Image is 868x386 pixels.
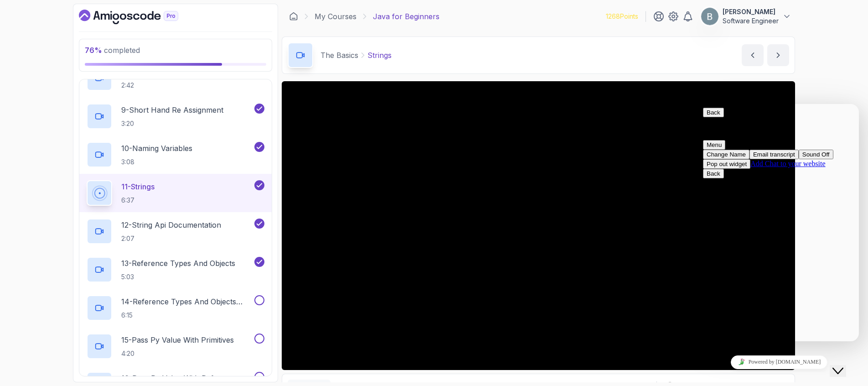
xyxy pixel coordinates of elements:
p: 1268 Points [606,12,638,21]
p: 11 - Strings [121,181,155,192]
button: 10-Naming Variables3:08 [87,142,264,167]
p: 3:08 [121,157,192,167]
button: 11-Strings6:37 [87,180,264,206]
p: The Basics [320,50,358,61]
button: user profile image[PERSON_NAME]Software Engineer [701,7,791,26]
iframe: chat widget [699,352,859,372]
p: 13 - Reference Types And Objects [121,258,235,269]
a: My Courses [315,11,356,22]
p: 12 - String Api Documentation [121,219,221,230]
button: 14-Reference Types And Objects Diferences6:15 [87,295,264,321]
p: 10 - Naming Variables [121,143,192,154]
p: Java for Beginners [373,11,439,22]
span: completed [85,46,140,55]
span: 76 % [85,46,102,55]
p: 14 - Reference Types And Objects Diferences [121,296,253,307]
p: 15 - Pass Py Value With Primitives [121,334,234,345]
button: previous content [742,44,764,66]
p: Strings [367,50,392,61]
p: 2:42 [121,81,253,90]
p: 6:37 [121,196,155,205]
img: user profile image [701,8,718,25]
p: 9 - Short Hand Re Assignment [121,104,223,115]
p: 6:15 [121,311,253,320]
button: 15-Pass Py Value With Primitives4:20 [87,334,264,359]
a: Dashboard [79,10,199,24]
button: 12-String Api Documentation2:07 [87,219,264,244]
iframe: chat widget [830,349,859,377]
iframe: 11 - Strings [282,81,795,370]
p: 5:03 [121,272,235,282]
p: Software Engineer [723,16,779,26]
button: next content [767,44,789,66]
p: [PERSON_NAME] [723,7,779,16]
p: 2:07 [121,234,221,243]
button: 9-Short Hand Re Assignment3:20 [87,104,264,129]
button: 13-Reference Types And Objects5:03 [87,257,264,282]
p: 3:20 [121,119,223,128]
a: Dashboard [289,12,298,21]
p: 4:20 [121,349,234,358]
p: 16 - Pass Py Value With Reference Types [121,373,253,384]
iframe: chat widget [699,104,859,341]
